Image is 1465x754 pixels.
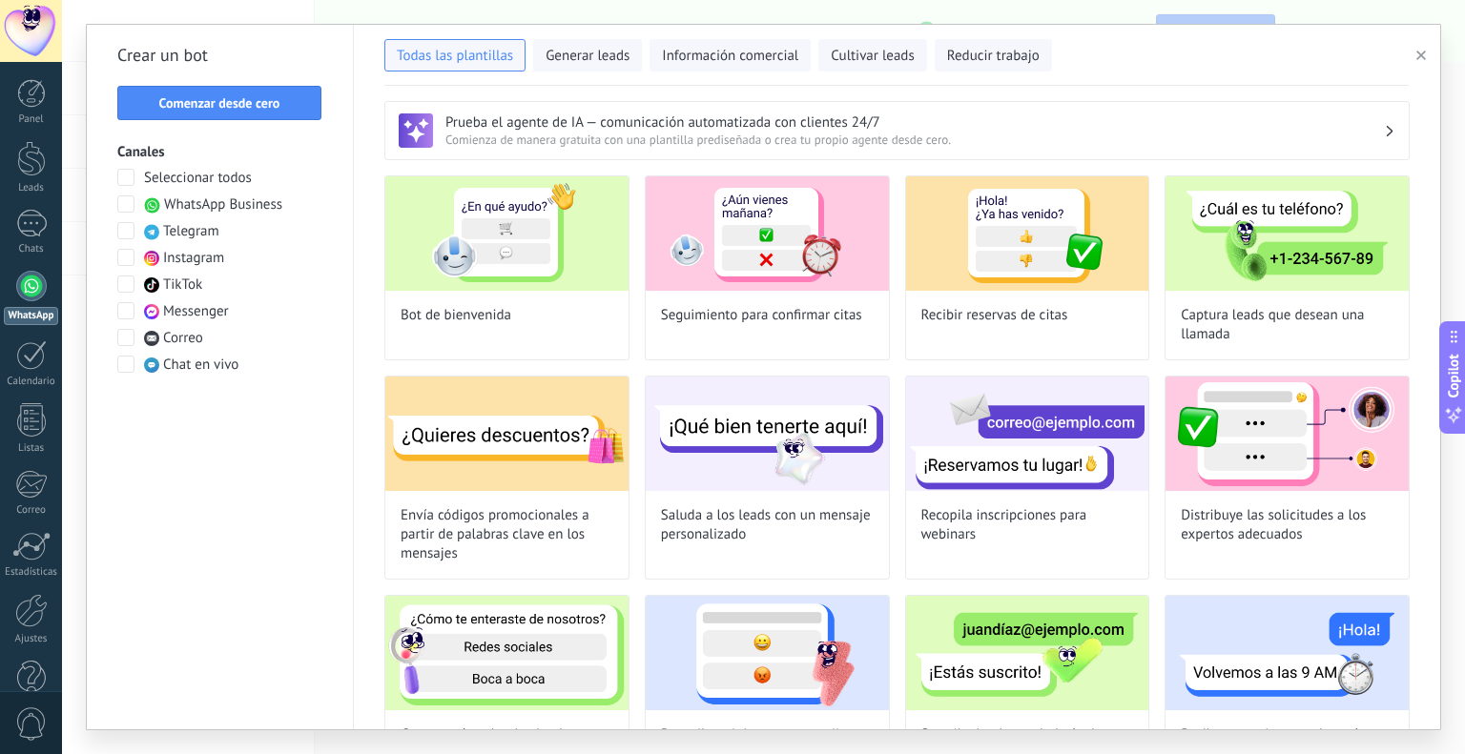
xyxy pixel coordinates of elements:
button: Generar leads [533,39,642,71]
span: Bot de bienvenida [401,306,511,325]
span: Captura leads que desean una llamada [1181,306,1393,344]
span: Seleccionar todos [144,169,252,188]
span: Saluda a los leads con un mensaje personalizado [661,506,874,544]
span: Envía códigos promocionales a partir de palabras clave en los mensajes [401,506,613,563]
div: Estadísticas [4,566,59,579]
div: Calendario [4,376,59,388]
h3: Canales [117,143,322,161]
span: Recibir reservas de citas [921,306,1068,325]
img: Captura leads que desean una llamada [1166,176,1409,291]
img: Suscribe leads a tu boletín de correo electrónico [906,596,1149,710]
img: Seguimiento para confirmar citas [646,176,889,291]
span: Copilot [1444,354,1463,397]
img: Conoce más sobre los leads con una encuesta rápida [385,596,629,710]
span: Seguimiento para confirmar citas [661,306,862,325]
div: Correo [4,504,59,517]
span: Todas las plantillas [397,47,513,66]
button: Información comercial [650,39,811,71]
img: Recibir reservas de citas [906,176,1149,291]
span: Chat en vivo [163,356,238,375]
span: Comienza de manera gratuita con una plantilla prediseñada o crea tu propio agente desde cero. [445,132,1384,148]
button: Cultivar leads [818,39,926,71]
div: Leads [4,182,59,194]
img: Saluda a los leads con un mensaje personalizado [646,377,889,491]
span: Comenzar desde cero [159,96,280,110]
div: Ajustes [4,633,59,645]
span: Messenger [163,302,229,321]
div: Listas [4,442,59,455]
img: Recibe mensajes cuando estés fuera de línea [1166,596,1409,710]
div: Panel [4,113,59,126]
span: Correo [163,329,203,348]
span: Reducir trabajo [947,47,1040,66]
div: WhatsApp [4,307,58,325]
span: Recopila opiniones con emojis [661,725,846,744]
span: Información comercial [662,47,798,66]
span: WhatsApp Business [164,195,282,214]
span: Instagram [163,249,224,268]
div: Chats [4,243,59,255]
span: Distribuye las solicitudes a los expertos adecuados [1181,506,1393,544]
img: Recopila inscripciones para webinars [906,377,1149,491]
h2: Crear un bot [117,40,322,71]
button: Todas las plantillas [384,39,526,71]
button: Comenzar desde cero [117,86,321,120]
img: Distribuye las solicitudes a los expertos adecuados [1166,377,1409,491]
img: Bot de bienvenida [385,176,629,291]
img: Envía códigos promocionales a partir de palabras clave en los mensajes [385,377,629,491]
span: TikTok [163,275,202,295]
span: Generar leads [546,47,629,66]
img: Recopila opiniones con emojis [646,596,889,710]
button: Reducir trabajo [935,39,1052,71]
span: Recopila inscripciones para webinars [921,506,1134,544]
span: Cultivar leads [831,47,914,66]
h3: Prueba el agente de IA — comunicación automatizada con clientes 24/7 [445,113,1384,132]
span: Telegram [163,222,219,241]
